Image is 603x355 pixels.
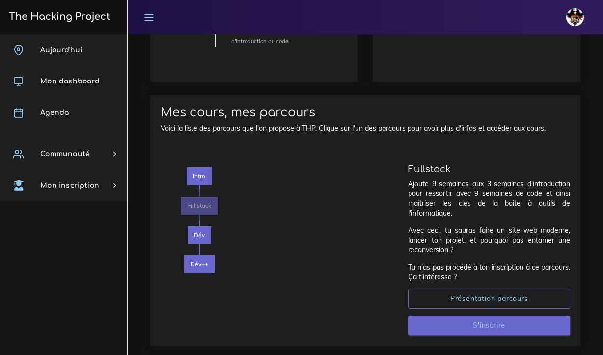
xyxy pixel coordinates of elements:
span: Mon inscription [40,182,99,189]
img: avatar [566,8,584,26]
span: Dév [188,226,211,244]
p: Tu n'as pas procédé à ton inscription à ce parcours. Ça t'intéresse ? [408,262,570,282]
span: Agenda [40,109,69,116]
span: Fullstack [181,197,218,215]
a: S'inscrire [408,316,570,336]
h2: Mes cours, mes parcours [161,106,570,120]
p: Avec ceci, tu sauras faire un site web moderne, lancer ton projet, et pourquoi pas entamer une re... [408,225,570,255]
span: Aujourd'hui [40,46,82,54]
h4: Fullstack [408,164,570,175]
a: Présentation parcours [408,289,570,309]
span: Communauté [40,150,90,158]
h3: The Hacking Project [6,11,110,22]
span: Dév++ [184,255,215,273]
p: Ajoute 9 semaines aux 3 semaines d'introduction pour ressortir avec 9 semaines de code et ainsi m... [408,179,570,218]
span: Intro [187,167,212,185]
span: Mon dashboard [40,78,100,85]
p: Voici la liste des parcours que l'on propose à THP. Clique sur l'un des parcours pour avoir plus ... [161,123,570,133]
